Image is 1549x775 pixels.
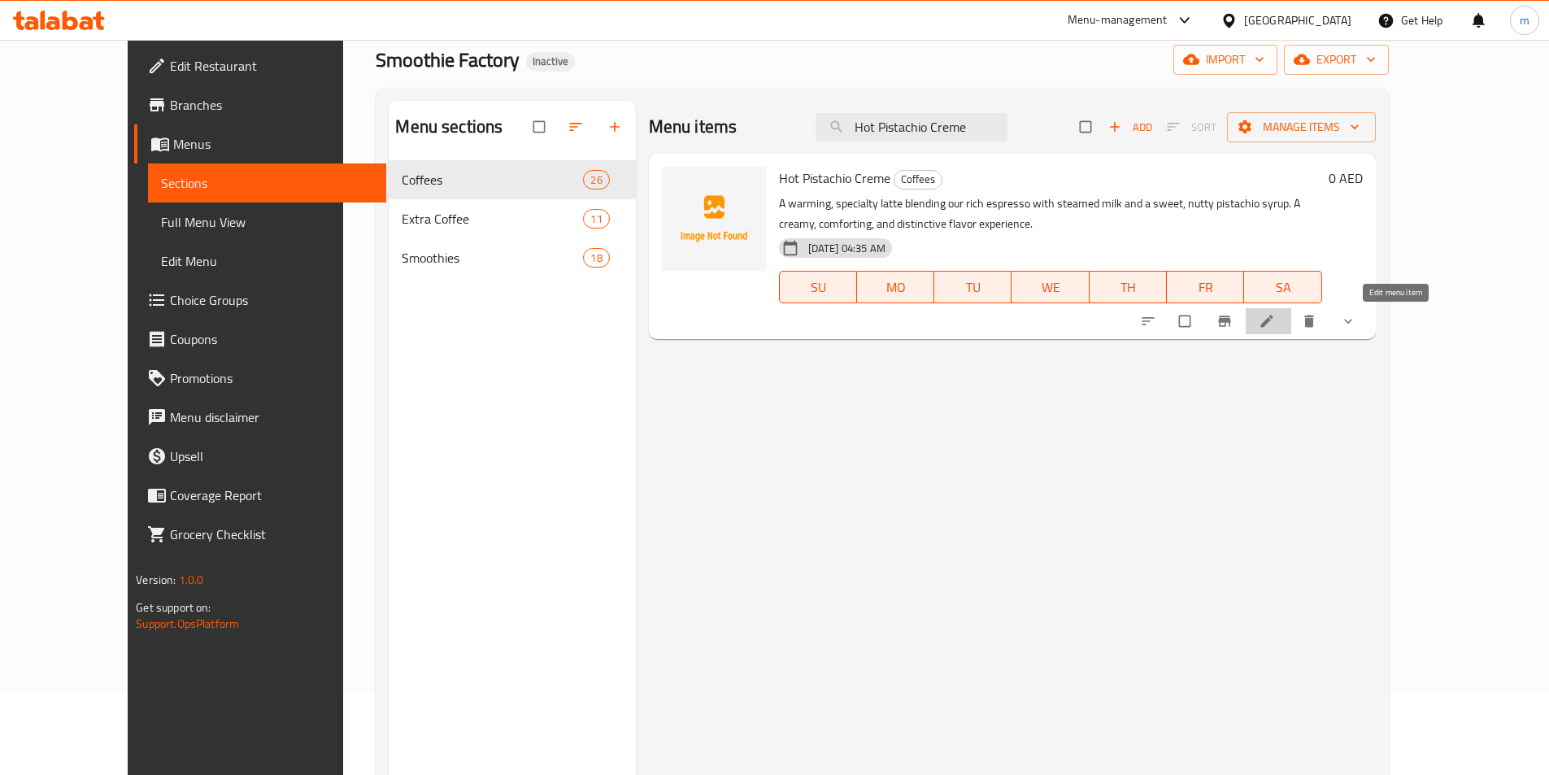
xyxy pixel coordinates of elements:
[1173,276,1238,299] span: FR
[134,437,386,476] a: Upsell
[170,95,373,115] span: Branches
[816,113,1007,142] input: search
[1068,11,1168,30] div: Menu-management
[1167,271,1244,303] button: FR
[1090,271,1167,303] button: TH
[1330,303,1369,339] button: show more
[1104,115,1156,140] button: Add
[170,290,373,310] span: Choice Groups
[389,160,635,199] div: Coffees26
[662,167,766,271] img: Hot Pistachio Creme
[786,276,851,299] span: SU
[148,242,386,281] a: Edit Menu
[179,569,204,590] span: 1.0.0
[170,525,373,544] span: Grocery Checklist
[1207,303,1246,339] button: Branch-specific-item
[402,248,583,268] span: Smoothies
[779,271,857,303] button: SU
[136,569,176,590] span: Version:
[1096,276,1160,299] span: TH
[1012,271,1089,303] button: WE
[1520,11,1529,29] span: m
[1156,115,1227,140] span: Select section first
[934,271,1012,303] button: TU
[148,202,386,242] a: Full Menu View
[1169,306,1203,337] span: Select to update
[389,199,635,238] div: Extra Coffee11
[649,115,738,139] h2: Menu items
[1297,50,1376,70] span: export
[173,134,373,154] span: Menus
[779,194,1322,234] p: A warming, specialty latte blending our rich espresso with steamed milk and a sweet, nutty pistac...
[389,238,635,277] div: Smoothies18
[779,166,890,190] span: Hot Pistachio Creme
[161,173,373,193] span: Sections
[170,368,373,388] span: Promotions
[524,111,558,142] span: Select all sections
[1251,276,1315,299] span: SA
[170,329,373,349] span: Coupons
[864,276,928,299] span: MO
[1018,276,1082,299] span: WE
[1227,112,1376,142] button: Manage items
[136,597,211,618] span: Get support on:
[894,170,942,189] div: Coffees
[161,212,373,232] span: Full Menu View
[1244,271,1321,303] button: SA
[134,85,386,124] a: Branches
[134,281,386,320] a: Choice Groups
[134,320,386,359] a: Coupons
[1108,118,1152,137] span: Add
[584,250,608,266] span: 18
[170,407,373,427] span: Menu disclaimer
[148,163,386,202] a: Sections
[894,170,942,189] span: Coffees
[526,52,575,72] div: Inactive
[1340,313,1356,329] svg: Show Choices
[584,172,608,188] span: 26
[1244,11,1351,29] div: [GEOGRAPHIC_DATA]
[134,476,386,515] a: Coverage Report
[134,515,386,554] a: Grocery Checklist
[583,209,609,229] div: items
[1329,167,1363,189] h6: 0 AED
[941,276,1005,299] span: TU
[170,485,373,505] span: Coverage Report
[134,359,386,398] a: Promotions
[597,109,636,145] button: Add section
[402,209,583,229] span: Extra Coffee
[376,41,520,78] span: Smoothie Factory
[1130,303,1169,339] button: sort-choices
[1186,50,1264,70] span: import
[526,54,575,68] span: Inactive
[389,154,635,284] nav: Menu sections
[395,115,503,139] h2: Menu sections
[857,271,934,303] button: MO
[1240,117,1363,137] span: Manage items
[402,170,583,189] span: Coffees
[161,251,373,271] span: Edit Menu
[583,170,609,189] div: items
[134,398,386,437] a: Menu disclaimer
[1284,45,1389,75] button: export
[558,109,597,145] span: Sort sections
[1291,303,1330,339] button: delete
[1173,45,1277,75] button: import
[584,211,608,227] span: 11
[134,46,386,85] a: Edit Restaurant
[170,446,373,466] span: Upsell
[136,613,239,634] a: Support.OpsPlatform
[802,241,892,256] span: [DATE] 04:35 AM
[170,56,373,76] span: Edit Restaurant
[134,124,386,163] a: Menus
